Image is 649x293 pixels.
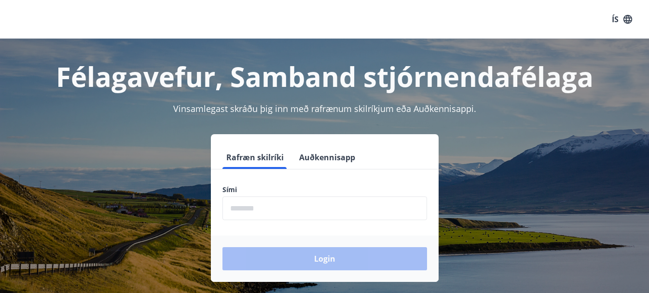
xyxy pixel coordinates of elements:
[222,185,427,195] label: Sími
[607,11,637,28] button: ÍS
[222,146,288,169] button: Rafræn skilríki
[173,103,476,114] span: Vinsamlegast skráðu þig inn með rafrænum skilríkjum eða Auðkennisappi.
[295,146,359,169] button: Auðkennisapp
[12,58,637,95] h1: Félagavefur, Samband stjórnendafélaga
